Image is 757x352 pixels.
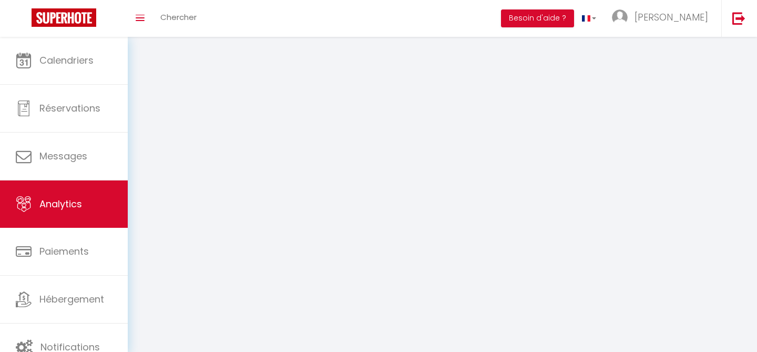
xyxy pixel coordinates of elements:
button: Ouvrir le widget de chat LiveChat [8,4,40,36]
span: Analytics [39,197,82,210]
img: ... [612,9,628,25]
img: Super Booking [32,8,96,27]
span: Paiements [39,245,89,258]
span: [PERSON_NAME] [635,11,708,24]
span: Chercher [160,12,197,23]
span: Réservations [39,102,100,115]
span: Calendriers [39,54,94,67]
img: logout [732,12,745,25]
span: Messages [39,149,87,163]
span: Hébergement [39,293,104,306]
button: Besoin d'aide ? [501,9,574,27]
